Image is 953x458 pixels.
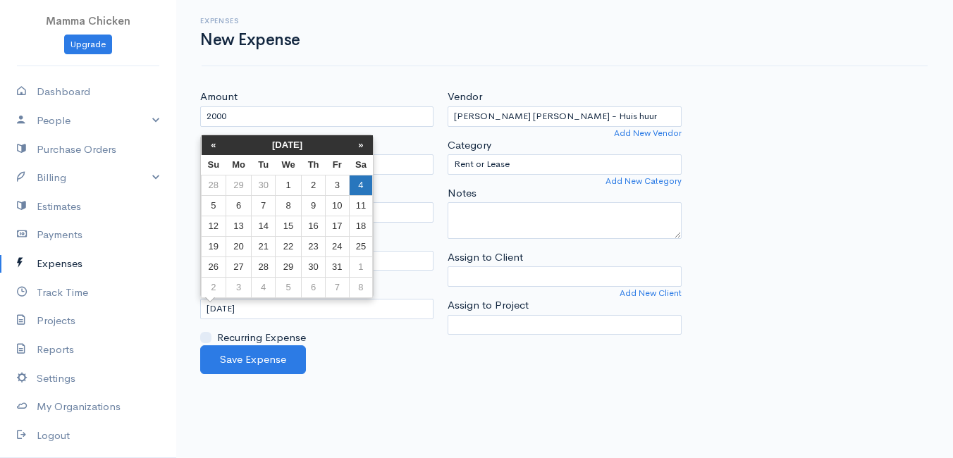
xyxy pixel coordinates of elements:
th: Fr [326,155,349,175]
td: 5 [275,277,301,297]
td: 18 [349,216,373,236]
td: 30 [252,175,275,195]
td: 14 [252,216,275,236]
td: 3 [226,277,252,297]
td: 7 [326,277,349,297]
td: 28 [202,175,226,195]
td: 15 [275,216,301,236]
th: Th [302,155,326,175]
a: Add New Client [620,287,682,299]
td: 31 [326,256,349,277]
h1: New Expense [200,31,300,49]
td: 6 [302,277,326,297]
td: 30 [302,256,326,277]
label: Amount [200,89,238,105]
td: 8 [275,195,301,216]
td: 6 [226,195,252,216]
td: 28 [252,256,275,277]
td: 10 [326,195,349,216]
td: 25 [349,236,373,256]
td: 20 [226,236,252,256]
td: 4 [252,277,275,297]
td: 13 [226,216,252,236]
th: « [202,135,226,155]
td: 11 [349,195,373,216]
th: Mo [226,155,252,175]
td: 1 [275,175,301,195]
td: 3 [326,175,349,195]
td: 5 [202,195,226,216]
td: 12 [202,216,226,236]
th: » [349,135,373,155]
th: We [275,155,301,175]
td: 7 [252,195,275,216]
span: Mamma Chicken [46,14,130,27]
td: 17 [326,216,349,236]
td: 24 [326,236,349,256]
td: 27 [226,256,252,277]
td: 29 [226,175,252,195]
td: 23 [302,236,326,256]
td: 29 [275,256,301,277]
label: Category [448,137,491,154]
a: Add New Vendor [614,127,682,140]
label: Recurring Expense [217,330,306,346]
td: 4 [349,175,373,195]
label: Notes [448,185,476,202]
label: Assign to Client [448,249,523,266]
a: Upgrade [64,35,112,55]
td: 22 [275,236,301,256]
td: 19 [202,236,226,256]
td: 2 [302,175,326,195]
td: 2 [202,277,226,297]
th: Su [202,155,226,175]
td: 26 [202,256,226,277]
label: Vendor [448,89,482,105]
th: Sa [349,155,373,175]
a: Add New Category [605,175,682,187]
td: 16 [302,216,326,236]
th: [DATE] [226,135,349,155]
td: 21 [252,236,275,256]
th: Tu [252,155,275,175]
td: 8 [349,277,373,297]
td: 9 [302,195,326,216]
button: Save Expense [200,345,306,374]
label: Assign to Project [448,297,529,314]
td: 1 [349,256,373,277]
h6: Expenses [200,17,300,25]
